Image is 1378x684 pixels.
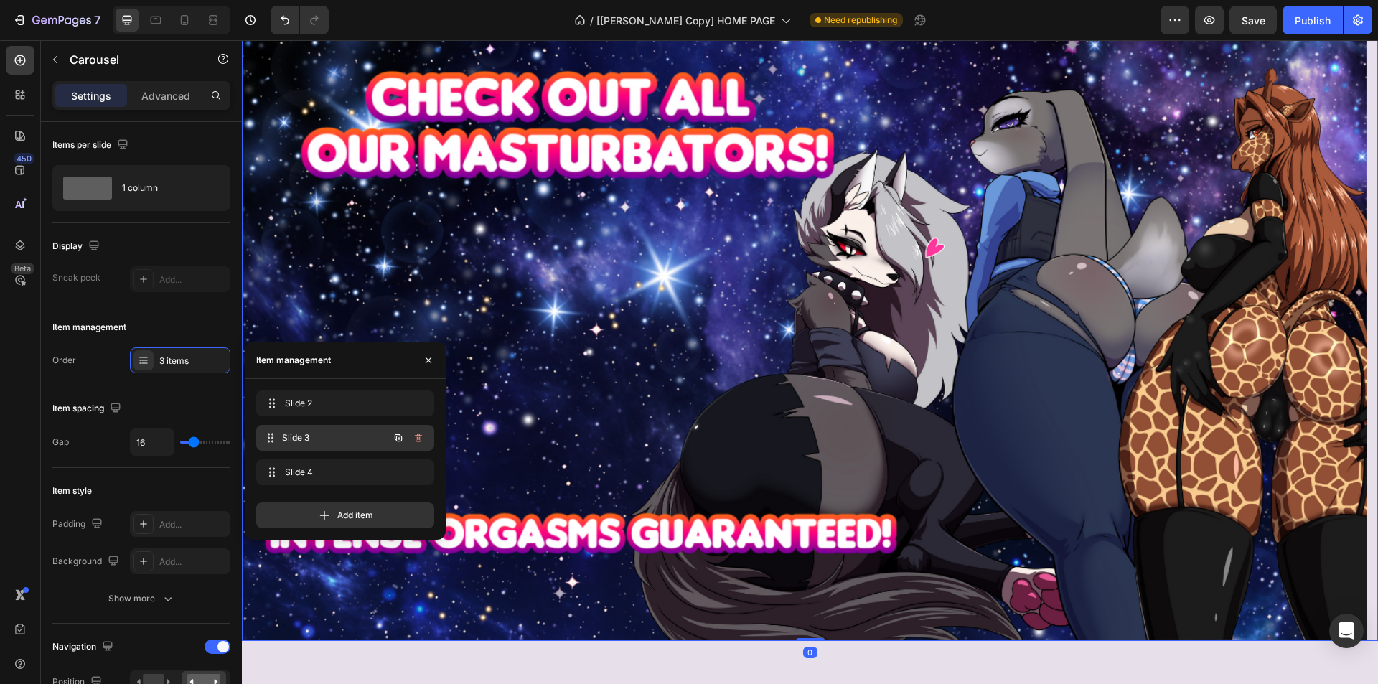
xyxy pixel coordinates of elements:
div: Background [52,552,122,571]
div: Publish [1295,13,1331,28]
div: 1 column [122,172,210,205]
div: Items per slide [52,136,131,155]
div: Gap [52,436,69,449]
span: Save [1242,14,1265,27]
div: Padding [52,515,106,534]
span: / [590,13,594,28]
div: Display [52,237,103,256]
span: Slide 2 [285,397,400,410]
button: 7 [6,6,107,34]
button: Save [1229,6,1277,34]
span: Slide 4 [285,466,400,479]
span: Slide 3 [282,431,388,444]
span: Need republishing [824,14,897,27]
button: Publish [1283,6,1343,34]
div: Beta [11,263,34,274]
input: Auto [131,429,174,455]
div: Navigation [52,637,116,657]
div: Sneak peek [52,271,100,284]
div: Show more [108,591,175,606]
p: Carousel [70,51,192,68]
div: Item management [256,354,331,367]
div: 3 items [159,355,227,367]
div: Item spacing [52,399,124,418]
div: Item management [52,321,126,334]
p: Advanced [141,88,190,103]
span: Add item [337,509,373,522]
div: Order [52,354,76,367]
button: Dot [564,581,573,589]
iframe: To enrich screen reader interactions, please activate Accessibility in Grammarly extension settings [242,40,1378,684]
button: Dot [578,581,587,589]
button: Dot [550,581,558,589]
button: Carousel Next Arrow [1102,268,1125,291]
div: 0 [561,606,576,618]
button: Show more [52,586,230,612]
p: Settings [71,88,111,103]
div: Undo/Redo [271,6,329,34]
p: 7 [94,11,100,29]
div: Add... [159,556,227,568]
div: Add... [159,518,227,531]
span: [[PERSON_NAME] Copy] HOME PAGE [596,13,775,28]
div: Item style [52,484,92,497]
div: Open Intercom Messenger [1329,614,1364,648]
div: 450 [14,153,34,164]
